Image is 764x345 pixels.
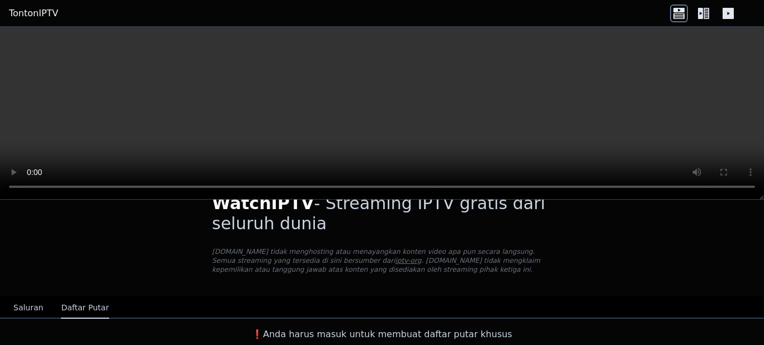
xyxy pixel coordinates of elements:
[395,257,422,264] a: iptv-org
[61,297,109,319] button: Daftar Putar
[9,7,58,20] a: TontonIPTV
[61,303,109,312] font: Daftar Putar
[252,329,512,339] font: ❗️Anda harus masuk untuk membuat daftar putar khusus
[212,248,535,264] font: [DOMAIN_NAME] tidak menghosting atau menayangkan konten video apa pun secara langsung. Semua stre...
[13,297,43,319] button: Saluran
[212,257,540,273] font: . [DOMAIN_NAME] tidak mengklaim kepemilikan atau tanggung jawab atas konten yang disediakan oleh ...
[9,8,58,18] font: TontonIPTV
[212,193,545,233] font: - Streaming IPTV gratis dari seluruh dunia
[212,193,314,213] font: WatchIPTV
[13,303,43,312] font: Saluran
